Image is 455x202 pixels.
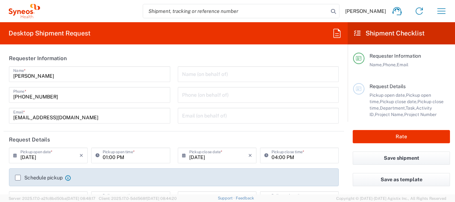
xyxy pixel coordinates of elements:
[336,195,446,202] span: Copyright © [DATE]-[DATE] Agistix Inc., All Rights Reserved
[353,151,450,165] button: Save shipment
[79,150,83,161] i: ×
[9,136,50,143] h2: Request Details
[383,62,397,67] span: Phone,
[370,92,406,98] span: Pickup open date,
[9,55,67,62] h2: Requester Information
[143,4,328,18] input: Shipment, tracking or reference number
[9,29,90,38] h2: Desktop Shipment Request
[236,196,254,200] a: Feedback
[248,150,252,161] i: ×
[406,105,416,111] span: Task,
[370,62,383,67] span: Name,
[397,62,408,67] span: Email
[404,112,437,117] span: Project Number
[15,175,63,181] label: Schedule pickup
[380,105,406,111] span: Department,
[67,196,96,201] span: [DATE] 08:48:17
[353,173,450,186] button: Save as template
[354,29,425,38] h2: Shipment Checklist
[99,196,177,201] span: Client: 2025.17.0-5dd568f
[147,196,177,201] span: [DATE] 08:44:20
[380,99,417,104] span: Pickup close date,
[353,130,450,143] button: Rate
[218,196,236,200] a: Support
[370,53,421,59] span: Requester Information
[345,8,386,14] span: [PERSON_NAME]
[375,112,404,117] span: Project Name,
[370,83,406,89] span: Request Details
[9,196,96,201] span: Server: 2025.17.0-a2fc8bd50ba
